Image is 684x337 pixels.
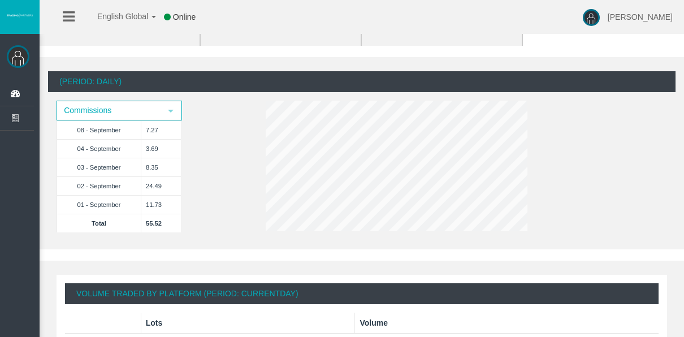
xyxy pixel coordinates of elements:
td: 3.69 [141,139,181,158]
td: 55.52 [141,214,181,232]
td: Total [57,214,141,232]
td: 11.73 [141,195,181,214]
div: Volume Traded By Platform (Period: CurrentDay) [65,283,659,304]
th: Volume [355,313,659,334]
span: Online [173,12,196,21]
div: (Period: Daily) [48,71,676,92]
td: 7.27 [141,120,181,139]
td: 24.49 [141,176,181,195]
span: English Global [83,12,148,21]
td: 01 - September [57,195,141,214]
td: 8.35 [141,158,181,176]
span: Commissions [58,102,161,119]
td: 04 - September [57,139,141,158]
img: user-image [583,9,600,26]
td: 03 - September [57,158,141,176]
th: Lots [141,313,355,334]
td: 02 - September [57,176,141,195]
span: [PERSON_NAME] [608,12,673,21]
span: select [166,106,175,115]
td: 08 - September [57,120,141,139]
img: logo.svg [6,13,34,18]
